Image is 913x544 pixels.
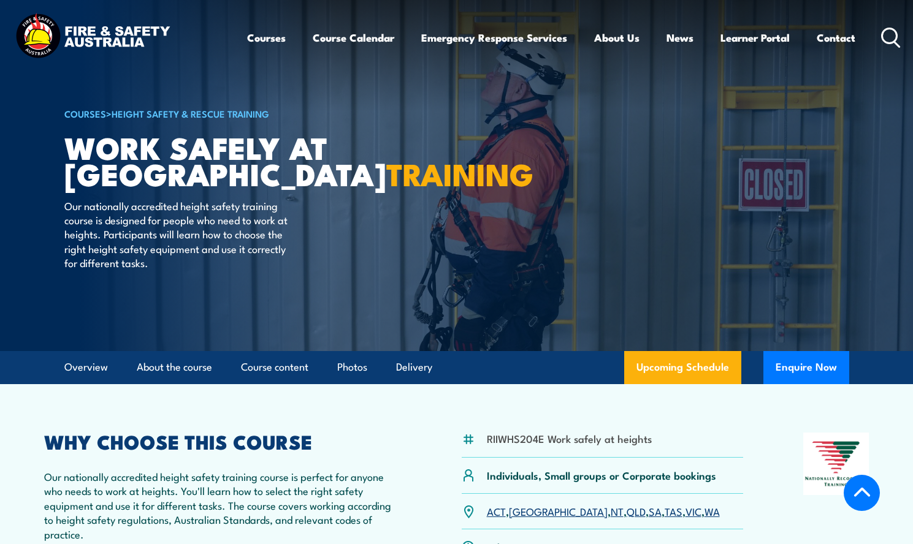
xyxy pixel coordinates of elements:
[487,468,716,482] p: Individuals, Small groups or Corporate bookings
[44,469,402,541] p: Our nationally accredited height safety training course is perfect for anyone who needs to work a...
[44,433,402,450] h2: WHY CHOOSE THIS COURSE
[611,504,624,518] a: NT
[487,504,506,518] a: ACT
[705,504,720,518] a: WA
[421,21,567,54] a: Emergency Response Services
[487,431,652,445] li: RIIWHS204E Work safely at heights
[594,21,640,54] a: About Us
[112,107,269,120] a: Height Safety & Rescue Training
[667,21,693,54] a: News
[396,351,432,383] a: Delivery
[64,351,108,383] a: Overview
[64,107,106,120] a: COURSES
[720,21,790,54] a: Learner Portal
[337,351,367,383] a: Photos
[313,21,394,54] a: Course Calendar
[247,21,286,54] a: Courses
[624,351,741,384] a: Upcoming Schedule
[686,504,701,518] a: VIC
[241,351,308,383] a: Course content
[386,149,533,197] strong: TRAINING
[64,106,367,121] h6: >
[763,351,849,384] button: Enquire Now
[487,504,720,518] p: , , , , , , ,
[509,504,608,518] a: [GEOGRAPHIC_DATA]
[803,433,869,495] img: Nationally Recognised Training logo.
[64,198,288,270] p: Our nationally accredited height safety training course is designed for people who need to work a...
[137,351,212,383] a: About the course
[665,504,682,518] a: TAS
[817,21,855,54] a: Contact
[627,504,646,518] a: QLD
[64,134,367,186] h1: Work Safely at [GEOGRAPHIC_DATA]
[649,504,662,518] a: SA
